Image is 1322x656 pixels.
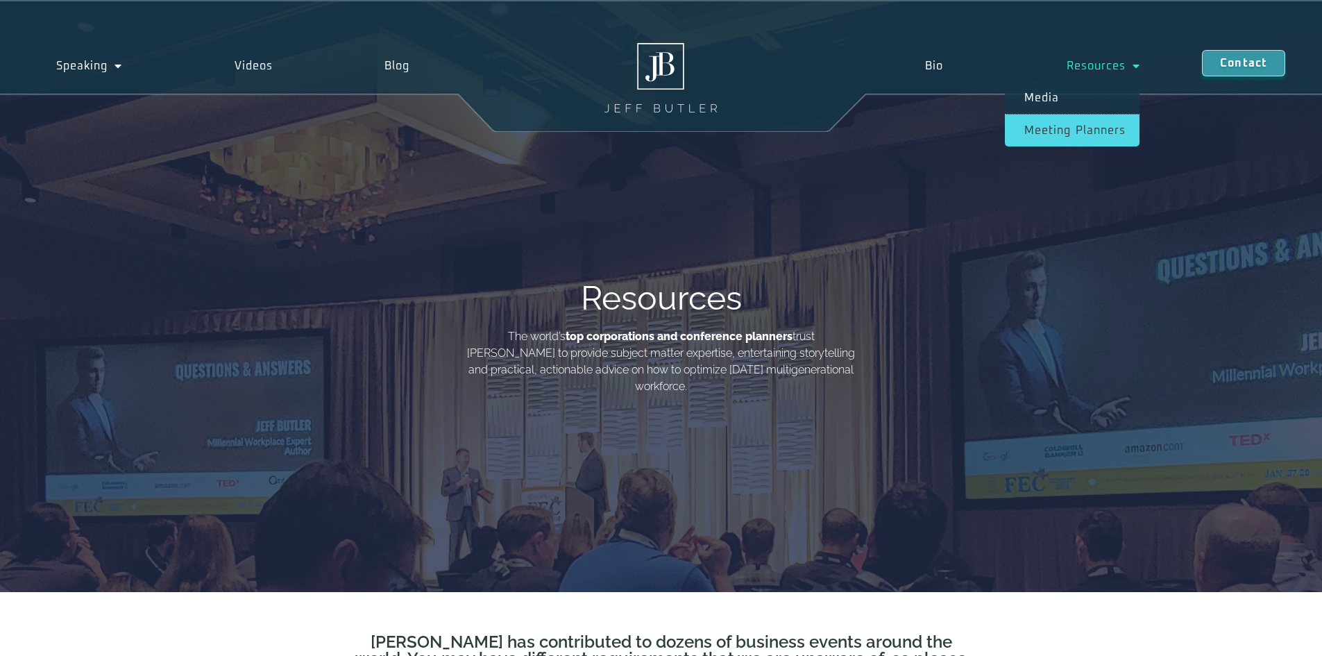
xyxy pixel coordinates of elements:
[1220,58,1267,69] span: Contact
[566,330,793,343] b: top corporations and conference planners
[1005,82,1139,146] ul: Resources
[863,50,1004,82] a: Bio
[1005,50,1202,82] a: Resources
[1005,115,1139,146] a: Meeting planners
[1005,82,1139,114] a: Media
[581,281,742,314] h1: Resources
[329,50,466,82] a: Blog
[863,50,1202,82] nav: Menu
[1202,50,1285,76] a: Contact
[178,50,329,82] a: Videos
[464,328,859,395] p: The world’s trust [PERSON_NAME] to provide subject matter expertise, entertaining storytelling an...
